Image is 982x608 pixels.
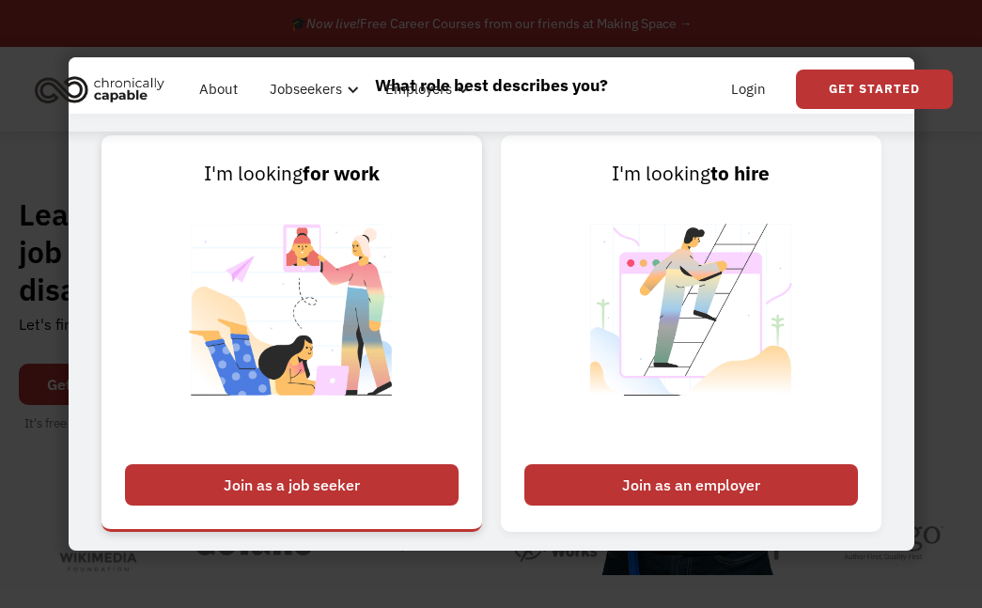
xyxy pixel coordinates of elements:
[258,59,365,119] div: Jobseekers
[710,161,770,186] strong: to hire
[524,159,858,189] div: I'm looking
[385,78,452,101] div: Employers
[374,59,475,119] div: Employers
[175,189,409,455] img: Chronically Capable Personalized Job Matching
[270,78,342,101] div: Jobseekers
[303,161,380,186] strong: for work
[29,69,179,110] a: home
[796,70,953,109] a: Get Started
[29,69,170,110] img: Chronically Capable logo
[125,159,459,189] div: I'm looking
[188,59,249,119] a: About
[501,135,881,532] a: I'm lookingto hireJoin as an employer
[720,59,777,119] a: Login
[125,464,459,506] div: Join as a job seeker
[101,135,482,532] a: I'm lookingfor workJoin as a job seeker
[524,464,858,506] div: Join as an employer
